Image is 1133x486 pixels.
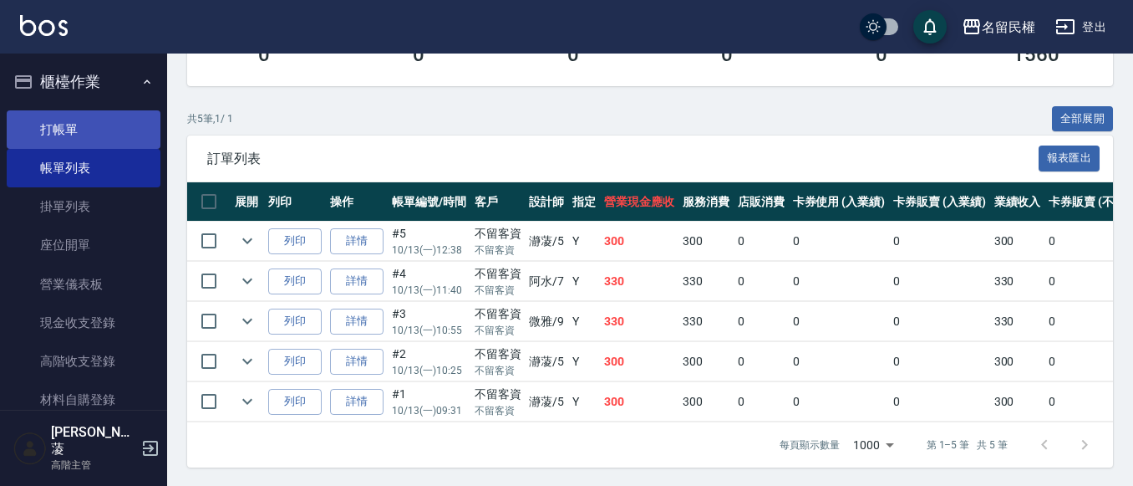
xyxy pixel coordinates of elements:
button: 列印 [268,309,322,335]
td: 0 [789,342,890,381]
td: Y [568,222,600,261]
th: 展開 [231,182,264,222]
td: 300 [990,222,1045,261]
th: 列印 [264,182,326,222]
p: 10/13 (一) 10:25 [392,363,466,378]
button: 列印 [268,349,322,375]
h3: 0 [413,43,424,66]
a: 詳情 [330,269,384,294]
h3: 0 [876,43,887,66]
button: 報表匯出 [1039,146,1100,171]
td: 瀞蓤 /5 [525,382,568,422]
div: 不留客資 [475,305,521,323]
td: 300 [600,382,678,422]
td: 0 [889,262,990,301]
th: 店販消費 [734,182,789,222]
td: 300 [600,342,678,381]
p: 高階主管 [51,458,136,473]
td: 0 [889,222,990,261]
h3: 0 [567,43,579,66]
a: 詳情 [330,309,384,335]
td: #3 [388,302,470,341]
button: expand row [235,269,260,294]
button: 列印 [268,389,322,415]
h5: [PERSON_NAME]蓤 [51,424,136,458]
div: 不留客資 [475,345,521,363]
td: 阿水 /7 [525,262,568,301]
td: 微雅 /9 [525,302,568,341]
td: 0 [889,302,990,341]
th: 指定 [568,182,600,222]
a: 高階收支登錄 [7,342,160,381]
p: 10/13 (一) 09:31 [392,403,466,418]
td: #4 [388,262,470,301]
button: 名留民權 [955,10,1042,44]
td: 300 [678,342,734,381]
h3: 0 [258,43,270,66]
td: 0 [789,222,890,261]
td: #1 [388,382,470,422]
th: 卡券使用 (入業績) [789,182,890,222]
a: 詳情 [330,389,384,415]
div: 不留客資 [475,265,521,283]
th: 服務消費 [678,182,734,222]
p: 不留客資 [475,323,521,338]
td: 0 [734,262,789,301]
button: 全部展開 [1052,106,1114,132]
td: #2 [388,342,470,381]
a: 現金收支登錄 [7,304,160,342]
td: 0 [734,382,789,422]
img: Person [13,432,47,465]
td: 300 [678,222,734,261]
th: 客戶 [470,182,526,222]
td: 0 [789,262,890,301]
td: 瀞蓤 /5 [525,222,568,261]
td: 300 [990,342,1045,381]
td: Y [568,262,600,301]
p: 不留客資 [475,403,521,418]
p: 不留客資 [475,283,521,298]
p: 每頁顯示數量 [780,437,840,453]
p: 不留客資 [475,243,521,258]
a: 座位開單 [7,226,160,264]
div: 1000 [846,422,900,468]
a: 營業儀表板 [7,265,160,304]
a: 材料自購登錄 [7,381,160,419]
span: 訂單列表 [207,151,1039,167]
p: 10/13 (一) 11:40 [392,283,466,298]
p: 10/13 (一) 12:38 [392,243,466,258]
td: Y [568,342,600,381]
p: 共 5 筆, 1 / 1 [187,111,233,126]
td: Y [568,302,600,341]
td: 0 [789,302,890,341]
a: 掛單列表 [7,187,160,226]
a: 詳情 [330,228,384,254]
td: 300 [600,222,678,261]
button: 列印 [268,228,322,254]
th: 帳單編號/時間 [388,182,470,222]
a: 詳情 [330,349,384,375]
td: Y [568,382,600,422]
button: expand row [235,309,260,334]
td: 瀞蓤 /5 [525,342,568,381]
td: 0 [889,342,990,381]
button: 列印 [268,269,322,294]
th: 卡券販賣 (入業績) [889,182,990,222]
button: 登出 [1049,12,1113,43]
td: 330 [600,262,678,301]
td: 330 [678,262,734,301]
img: Logo [20,15,68,36]
h3: 1560 [1013,43,1059,66]
td: 300 [990,382,1045,422]
td: 330 [990,262,1045,301]
th: 操作 [326,182,388,222]
p: 10/13 (一) 10:55 [392,323,466,338]
td: 330 [600,302,678,341]
div: 名留民權 [982,17,1035,38]
button: expand row [235,349,260,374]
td: 330 [990,302,1045,341]
div: 不留客資 [475,386,521,403]
td: 300 [678,382,734,422]
th: 業績收入 [990,182,1045,222]
th: 營業現金應收 [600,182,678,222]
